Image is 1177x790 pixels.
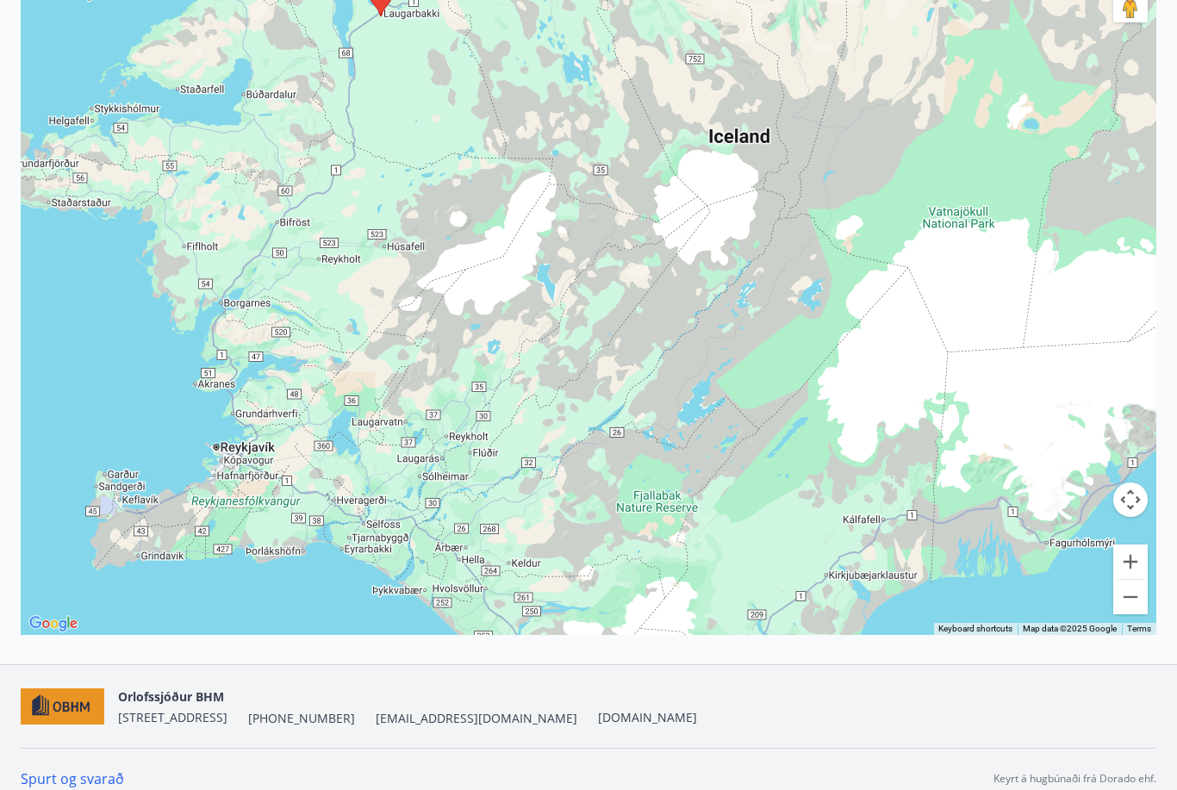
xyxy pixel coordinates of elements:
span: [EMAIL_ADDRESS][DOMAIN_NAME] [376,710,577,727]
a: [DOMAIN_NAME] [598,709,697,725]
img: c7HIBRK87IHNqKbXD1qOiSZFdQtg2UzkX3TnRQ1O.png [21,688,104,725]
a: Terms [1127,624,1151,633]
a: Spurt og svarað [21,769,124,788]
button: Zoom in [1113,544,1148,579]
span: [STREET_ADDRESS] [118,709,227,725]
span: [PHONE_NUMBER] [248,710,355,727]
span: Orlofssjóður BHM [118,688,224,705]
button: Map camera controls [1113,482,1148,517]
a: Open this area in Google Maps (opens a new window) [25,613,82,635]
button: Zoom out [1113,580,1148,614]
p: Keyrt á hugbúnaði frá Dorado ehf. [993,771,1156,787]
img: Google [25,613,82,635]
button: Keyboard shortcuts [938,623,1012,635]
span: Map data ©2025 Google [1023,624,1117,633]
